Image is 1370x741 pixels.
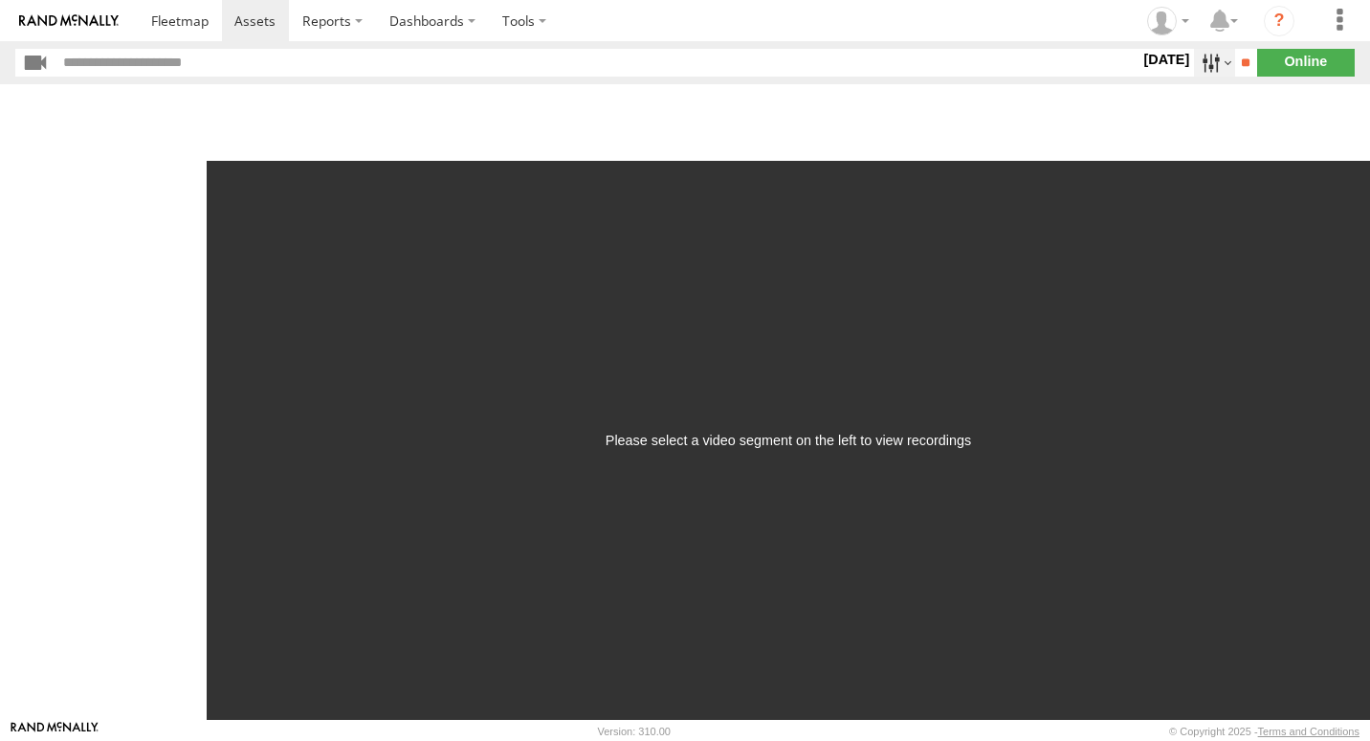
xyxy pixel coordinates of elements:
i: ? [1264,6,1294,36]
div: Chino Castillo [1140,7,1196,35]
a: Terms and Conditions [1258,726,1359,737]
label: Search Filter Options [1194,49,1235,77]
div: © Copyright 2025 - [1169,726,1359,737]
div: Version: 310.00 [598,726,671,737]
div: Please select a video segment on the left to view recordings [606,433,971,448]
img: rand-logo.svg [19,14,119,28]
a: Visit our Website [11,722,99,741]
label: [DATE] [1139,49,1193,70]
